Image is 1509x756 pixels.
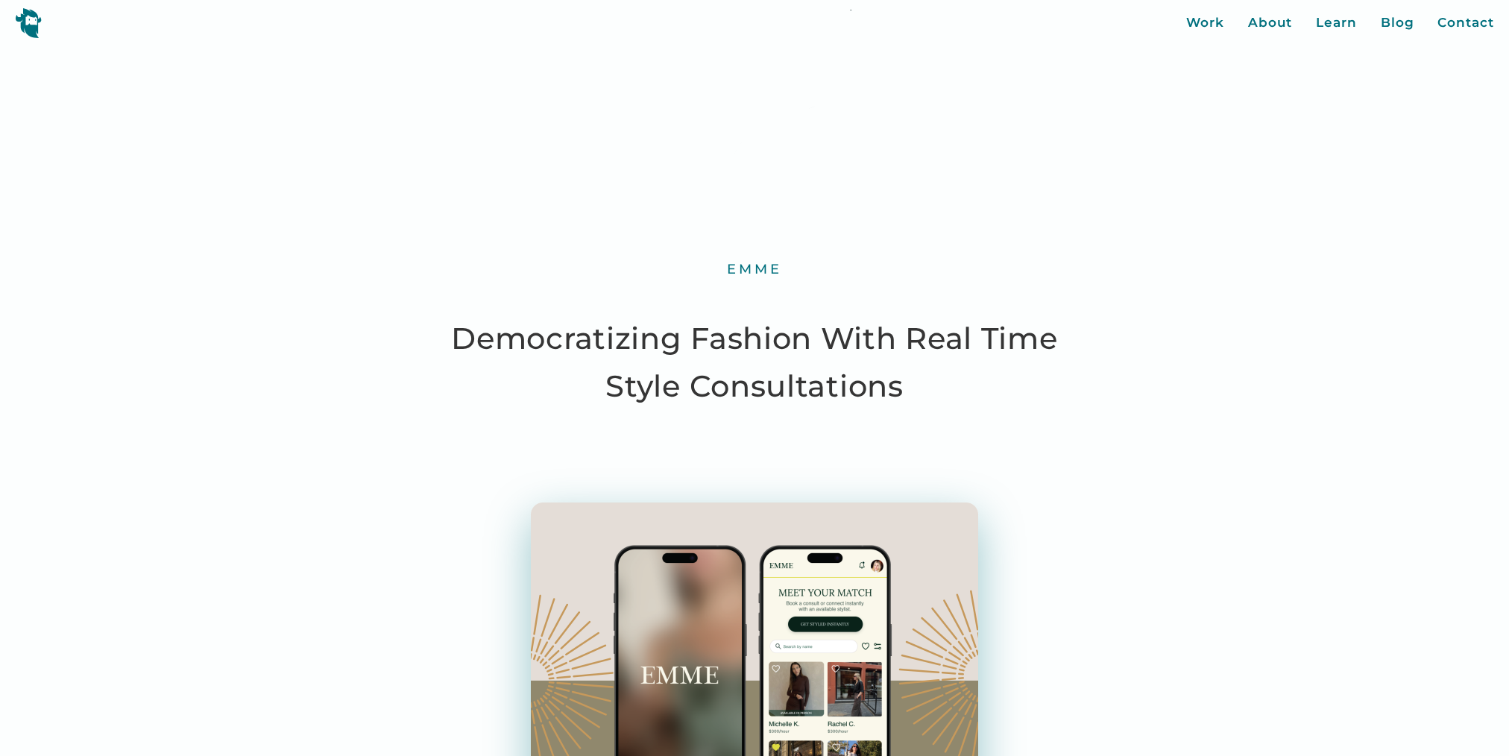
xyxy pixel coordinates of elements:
[1437,13,1493,33] a: Contact
[1186,13,1224,33] a: Work
[727,261,782,278] div: Emme
[15,7,42,38] img: yeti logo icon
[1248,13,1293,33] a: About
[419,315,1090,410] h1: Democratizing Fashion With Real Time Style Consultations
[1381,13,1414,33] a: Blog
[1316,13,1357,33] a: Learn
